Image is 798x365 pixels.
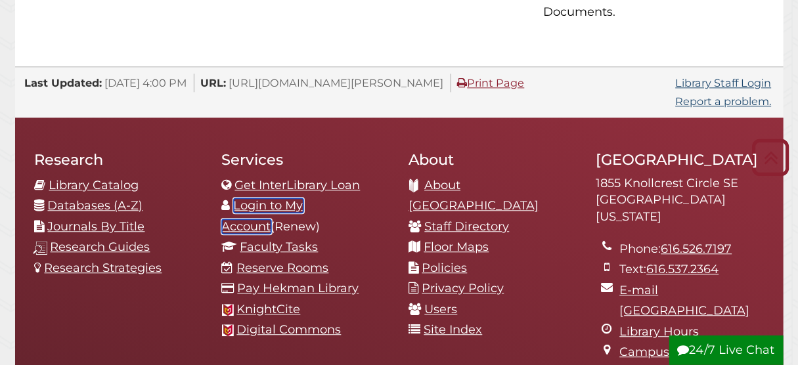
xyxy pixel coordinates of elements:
a: Research Strategies [45,261,162,275]
a: Journals By Title [48,219,145,234]
a: 616.526.7197 [661,242,732,256]
a: Library Hours [620,324,699,339]
span: Last Updated: [25,76,102,89]
img: research-guides-icon-white_37x37.png [33,241,47,255]
li: (Renew) [222,196,389,237]
img: Calvin favicon logo [222,304,234,316]
a: Site Index [424,322,483,337]
a: Policies [422,261,468,275]
a: Floor Maps [424,240,489,254]
a: Get InterLibrary Loan [235,178,361,192]
a: Databases (A-Z) [48,198,143,213]
a: 616.537.2364 [647,262,719,276]
a: Pay Hekman Library [238,281,359,295]
a: Research Guides [51,240,150,254]
a: Privacy Policy [422,281,504,295]
h2: [GEOGRAPHIC_DATA] [596,150,764,169]
h2: Services [222,150,389,169]
span: [DATE] 4:00 PM [105,76,187,89]
a: Reserve Rooms [237,261,329,275]
li: Text: [620,259,764,280]
i: Print Page [458,77,468,88]
a: Login to My Account [222,198,303,234]
a: Faculty Tasks [240,240,319,254]
a: KnightCite [237,302,301,316]
a: Library Catalog [49,178,139,192]
span: [URL][DOMAIN_NAME][PERSON_NAME] [229,76,444,89]
address: 1855 Knollcrest Circle SE [GEOGRAPHIC_DATA][US_STATE] [596,175,764,226]
a: Digital Commons [237,322,342,337]
a: Library Staff Login [676,76,772,89]
h2: About [409,150,577,169]
a: Staff Directory [425,219,510,234]
a: Users [425,302,458,316]
a: Report a problem. [676,95,772,108]
a: E-mail [GEOGRAPHIC_DATA] [620,283,750,318]
h2: Research [35,150,202,169]
a: Print Page [458,76,525,89]
li: Phone: [620,239,764,260]
span: URL: [201,76,227,89]
img: Calvin favicon logo [222,324,234,336]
